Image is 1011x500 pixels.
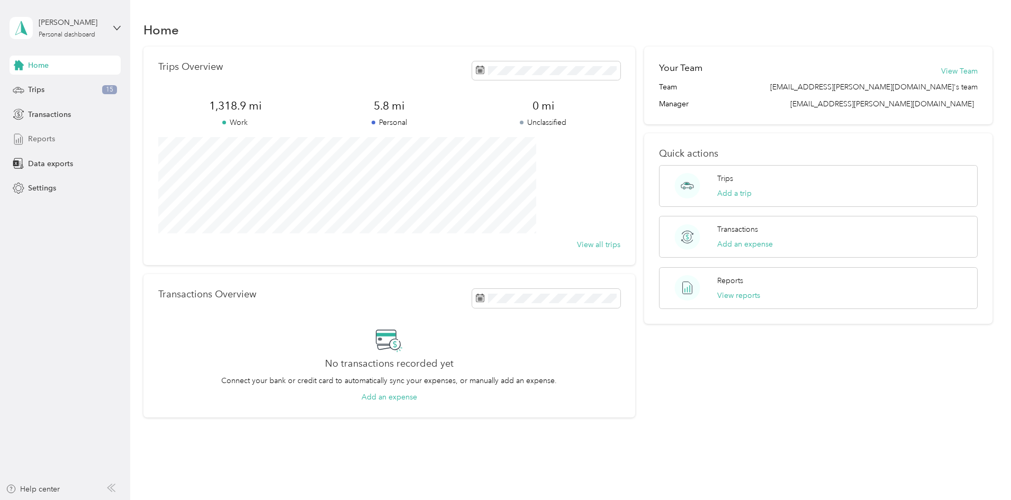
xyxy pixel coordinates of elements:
[158,98,312,113] span: 1,318.9 mi
[28,109,71,120] span: Transactions
[717,224,758,235] p: Transactions
[952,441,1011,500] iframe: Everlance-gr Chat Button Frame
[6,484,60,495] button: Help center
[325,358,454,369] h2: No transactions recorded yet
[577,239,620,250] button: View all trips
[102,85,117,95] span: 15
[790,99,974,108] span: [EMAIL_ADDRESS][PERSON_NAME][DOMAIN_NAME]
[28,133,55,144] span: Reports
[28,60,49,71] span: Home
[717,173,733,184] p: Trips
[221,375,557,386] p: Connect your bank or credit card to automatically sync your expenses, or manually add an expense.
[28,158,73,169] span: Data exports
[143,24,179,35] h1: Home
[39,17,105,28] div: [PERSON_NAME]
[158,117,312,128] p: Work
[28,84,44,95] span: Trips
[466,98,620,113] span: 0 mi
[717,290,760,301] button: View reports
[941,66,978,77] button: View Team
[158,61,223,72] p: Trips Overview
[28,183,56,194] span: Settings
[659,98,689,110] span: Manager
[717,275,743,286] p: Reports
[659,148,978,159] p: Quick actions
[312,117,466,128] p: Personal
[39,32,95,38] div: Personal dashboard
[717,188,752,199] button: Add a trip
[466,117,620,128] p: Unclassified
[158,289,256,300] p: Transactions Overview
[659,61,702,75] h2: Your Team
[362,392,417,403] button: Add an expense
[717,239,773,250] button: Add an expense
[659,81,677,93] span: Team
[312,98,466,113] span: 5.8 mi
[770,81,978,93] span: [EMAIL_ADDRESS][PERSON_NAME][DOMAIN_NAME]'s team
